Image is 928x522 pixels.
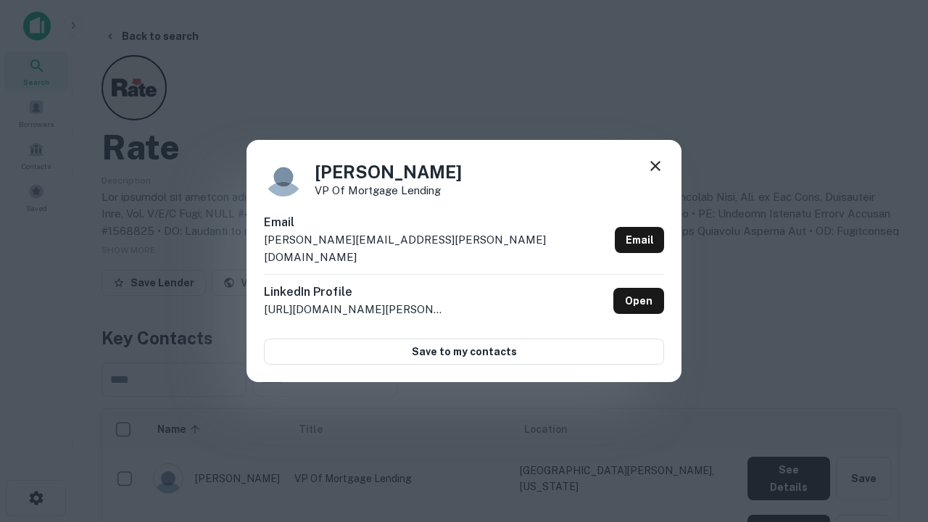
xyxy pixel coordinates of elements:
p: VP of Mortgage Lending [315,185,462,196]
img: 9c8pery4andzj6ohjkjp54ma2 [264,157,303,196]
iframe: Chat Widget [855,360,928,429]
button: Save to my contacts [264,339,664,365]
h6: Email [264,214,609,231]
h6: LinkedIn Profile [264,283,445,301]
p: [URL][DOMAIN_NAME][PERSON_NAME] [264,301,445,318]
a: Open [613,288,664,314]
p: [PERSON_NAME][EMAIL_ADDRESS][PERSON_NAME][DOMAIN_NAME] [264,231,609,265]
a: Email [615,227,664,253]
h4: [PERSON_NAME] [315,159,462,185]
